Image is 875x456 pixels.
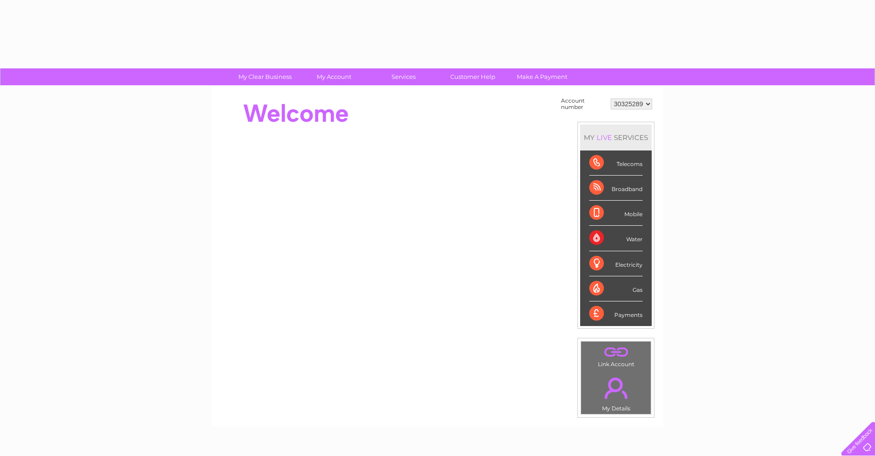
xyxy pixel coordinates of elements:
div: Broadband [589,176,643,201]
td: Link Account [581,341,651,370]
a: Customer Help [435,68,510,85]
div: Payments [589,301,643,326]
a: Make A Payment [504,68,580,85]
div: Electricity [589,251,643,276]
div: MY SERVICES [580,124,652,150]
div: Mobile [589,201,643,226]
div: LIVE [595,133,614,142]
div: Gas [589,276,643,301]
div: Telecoms [589,150,643,176]
a: My Clear Business [227,68,303,85]
a: . [583,372,649,404]
a: My Account [297,68,372,85]
td: My Details [581,370,651,415]
td: Account number [559,95,608,113]
div: Water [589,226,643,251]
a: Services [366,68,441,85]
a: . [583,344,649,360]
